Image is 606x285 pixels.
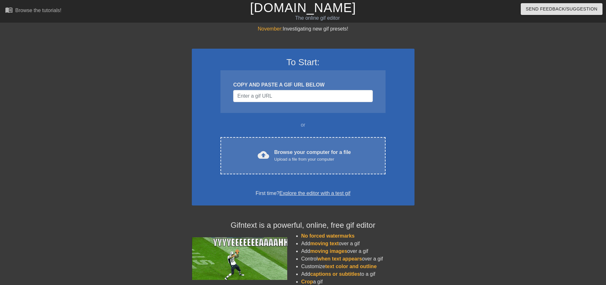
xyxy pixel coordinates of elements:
span: Send Feedback/Suggestion [526,5,597,13]
h3: To Start: [200,57,406,68]
span: cloud_upload [258,149,269,161]
h4: Gifntext is a powerful, online, free gif editor [192,221,414,230]
span: text color and outline [325,264,377,269]
input: Username [233,90,373,102]
div: The online gif editor [205,14,430,22]
div: COPY AND PASTE A GIF URL BELOW [233,81,373,89]
button: Send Feedback/Suggestion [521,3,603,15]
div: or [208,121,398,129]
img: football_small.gif [192,237,287,280]
li: Control over a gif [301,255,414,263]
div: Investigating new gif presets! [192,25,414,33]
div: First time? [200,190,406,197]
a: [DOMAIN_NAME] [250,1,356,15]
span: November: [258,26,282,31]
span: Crop [301,279,313,284]
span: menu_book [5,6,13,14]
span: moving text [310,241,339,246]
span: No forced watermarks [301,233,355,239]
li: Customize [301,263,414,270]
span: captions or subtitles [310,271,360,277]
li: Add over a gif [301,240,414,247]
span: moving images [310,248,347,254]
li: Add over a gif [301,247,414,255]
a: Explore the editor with a test gif [279,191,350,196]
div: Browse your computer for a file [274,149,351,163]
div: Browse the tutorials! [15,8,61,13]
a: Browse the tutorials! [5,6,61,16]
li: Add to a gif [301,270,414,278]
div: Upload a file from your computer [274,156,351,163]
span: when text appears [317,256,362,261]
